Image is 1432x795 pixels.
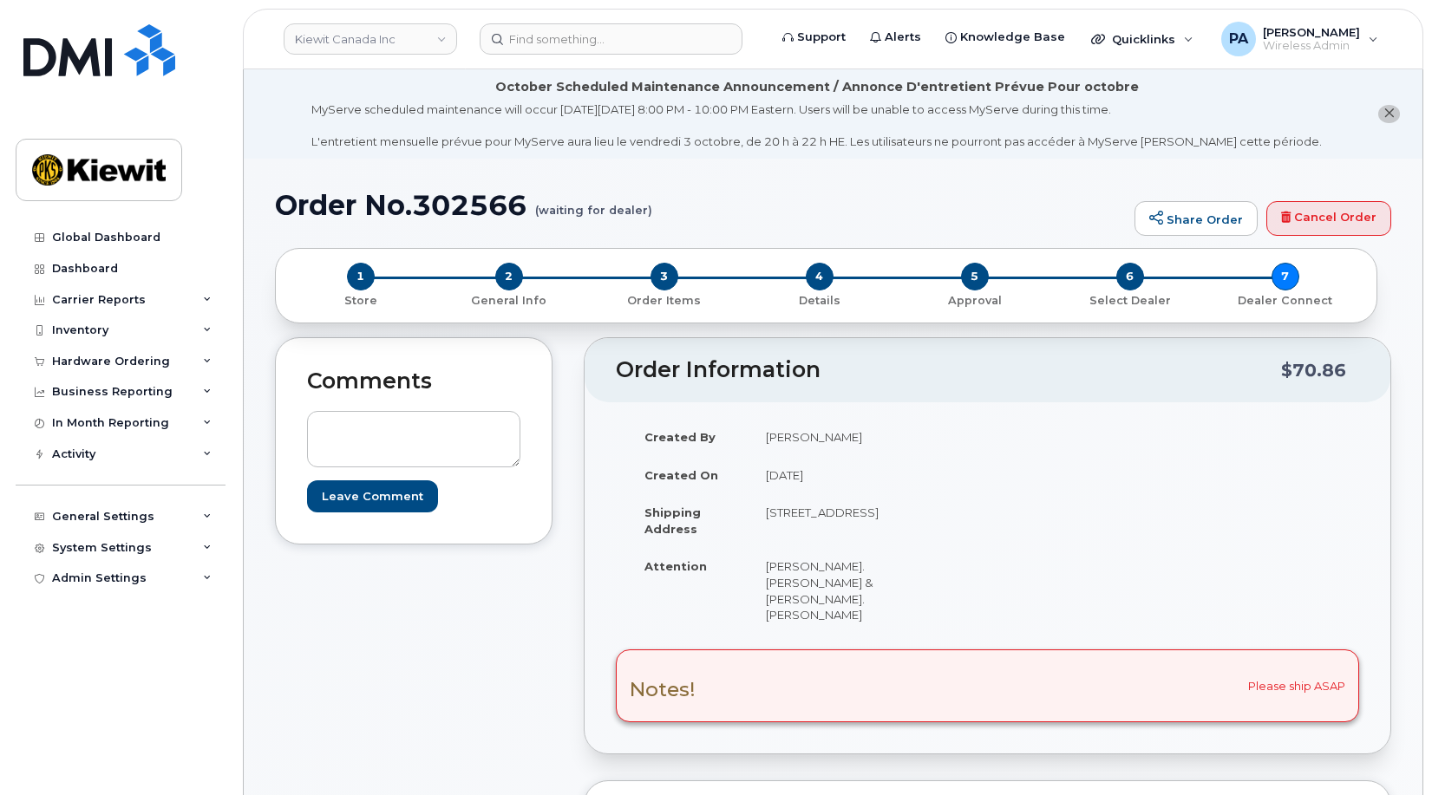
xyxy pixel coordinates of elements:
span: 4 [806,263,834,290]
div: Please ship ASAP [616,649,1359,722]
h3: Notes! [630,679,696,701]
p: Store [297,293,424,309]
span: 2 [495,263,523,290]
p: General Info [438,293,579,309]
td: [STREET_ADDRESS] [750,493,975,547]
a: 5 Approval [897,290,1052,309]
td: [DATE] [750,456,975,494]
p: Approval [904,293,1045,309]
p: Order Items [593,293,735,309]
a: 1 Store [290,290,431,309]
strong: Created By [644,430,716,444]
span: 3 [651,263,678,290]
iframe: Messenger Launcher [1357,720,1419,782]
strong: Shipping Address [644,505,701,536]
span: 1 [347,263,375,290]
small: (waiting for dealer) [535,190,652,217]
input: Leave Comment [307,480,438,512]
strong: Created On [644,468,718,482]
button: close notification [1378,105,1400,123]
td: [PERSON_NAME] [750,418,975,456]
p: Details [749,293,890,309]
p: Select Dealer [1059,293,1200,309]
div: MyServe scheduled maintenance will occur [DATE][DATE] 8:00 PM - 10:00 PM Eastern. Users will be u... [311,101,1322,150]
a: Cancel Order [1266,201,1391,236]
h2: Order Information [616,358,1281,382]
h2: Comments [307,369,520,394]
a: 4 Details [742,290,897,309]
span: 6 [1116,263,1144,290]
span: 5 [961,263,989,290]
a: 2 General Info [431,290,586,309]
div: $70.86 [1281,354,1346,387]
td: [PERSON_NAME].[PERSON_NAME] & [PERSON_NAME].[PERSON_NAME] [750,547,975,633]
a: 3 Order Items [586,290,742,309]
a: 6 Select Dealer [1052,290,1207,309]
div: October Scheduled Maintenance Announcement / Annonce D'entretient Prévue Pour octobre [495,78,1139,96]
h1: Order No.302566 [275,190,1126,220]
a: Share Order [1134,201,1258,236]
strong: Attention [644,559,707,573]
